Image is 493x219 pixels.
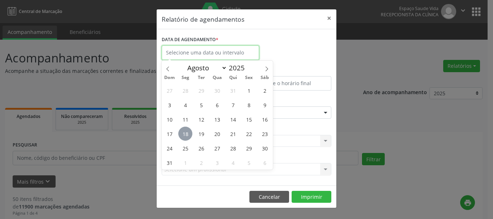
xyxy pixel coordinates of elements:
[210,156,224,170] span: Setembro 3, 2025
[178,127,192,141] span: Agosto 18, 2025
[242,156,256,170] span: Setembro 5, 2025
[162,98,176,112] span: Agosto 3, 2025
[242,141,256,155] span: Agosto 29, 2025
[242,83,256,97] span: Agosto 1, 2025
[226,83,240,97] span: Julho 31, 2025
[225,75,241,80] span: Qui
[162,75,178,80] span: Dom
[226,141,240,155] span: Agosto 28, 2025
[178,98,192,112] span: Agosto 4, 2025
[162,141,176,155] span: Agosto 24, 2025
[210,141,224,155] span: Agosto 27, 2025
[162,156,176,170] span: Agosto 31, 2025
[226,112,240,126] span: Agosto 14, 2025
[194,141,208,155] span: Agosto 26, 2025
[258,83,272,97] span: Agosto 2, 2025
[249,191,289,203] button: Cancelar
[241,75,257,80] span: Sex
[226,127,240,141] span: Agosto 21, 2025
[257,75,273,80] span: Sáb
[193,75,209,80] span: Ter
[210,83,224,97] span: Julho 30, 2025
[162,112,176,126] span: Agosto 10, 2025
[162,34,218,45] label: DATA DE AGENDAMENTO
[194,156,208,170] span: Setembro 2, 2025
[258,112,272,126] span: Agosto 16, 2025
[194,127,208,141] span: Agosto 19, 2025
[227,63,251,73] input: Year
[162,127,176,141] span: Agosto 17, 2025
[242,112,256,126] span: Agosto 15, 2025
[258,156,272,170] span: Setembro 6, 2025
[209,75,225,80] span: Qua
[210,98,224,112] span: Agosto 6, 2025
[258,141,272,155] span: Agosto 30, 2025
[248,76,331,91] input: Selecione o horário final
[178,156,192,170] span: Setembro 1, 2025
[248,65,331,76] label: ATÉ
[162,14,244,24] h5: Relatório de agendamentos
[194,83,208,97] span: Julho 29, 2025
[258,98,272,112] span: Agosto 9, 2025
[210,127,224,141] span: Agosto 20, 2025
[178,83,192,97] span: Julho 28, 2025
[184,63,227,73] select: Month
[178,141,192,155] span: Agosto 25, 2025
[322,9,336,27] button: Close
[194,98,208,112] span: Agosto 5, 2025
[162,83,176,97] span: Julho 27, 2025
[178,75,193,80] span: Seg
[226,98,240,112] span: Agosto 7, 2025
[162,45,259,60] input: Selecione uma data ou intervalo
[292,191,331,203] button: Imprimir
[242,98,256,112] span: Agosto 8, 2025
[242,127,256,141] span: Agosto 22, 2025
[194,112,208,126] span: Agosto 12, 2025
[178,112,192,126] span: Agosto 11, 2025
[258,127,272,141] span: Agosto 23, 2025
[210,112,224,126] span: Agosto 13, 2025
[226,156,240,170] span: Setembro 4, 2025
